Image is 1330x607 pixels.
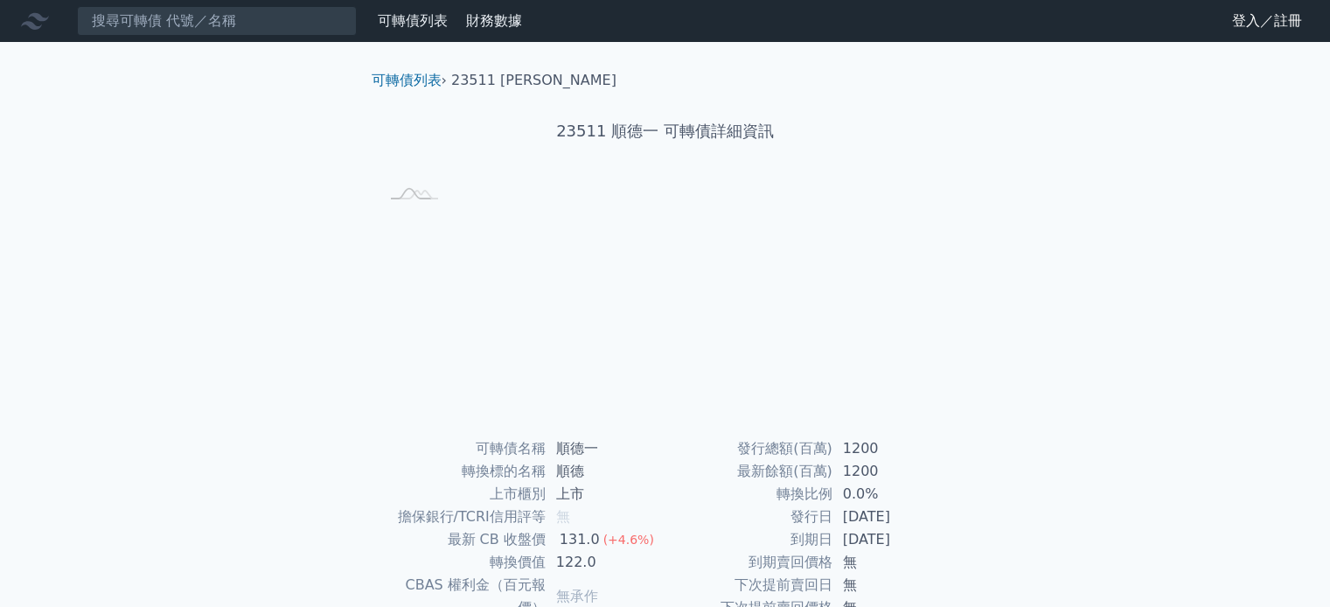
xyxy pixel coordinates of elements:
[556,588,598,604] span: 無承作
[832,460,952,483] td: 1200
[832,574,952,597] td: 無
[546,460,665,483] td: 順德
[372,70,447,91] li: ›
[665,506,832,528] td: 發行日
[379,460,546,483] td: 轉換標的名稱
[451,70,616,91] li: 23511 [PERSON_NAME]
[832,437,952,460] td: 1200
[556,528,603,551] div: 131.0
[546,551,665,574] td: 122.0
[378,12,448,29] a: 可轉債列表
[77,6,357,36] input: 搜尋可轉債 代號／名稱
[379,506,546,528] td: 擔保銀行/TCRI信用評等
[1243,523,1330,607] iframe: Chat Widget
[379,437,546,460] td: 可轉債名稱
[832,528,952,551] td: [DATE]
[665,460,832,483] td: 最新餘額(百萬)
[379,483,546,506] td: 上市櫃別
[466,12,522,29] a: 財務數據
[832,506,952,528] td: [DATE]
[603,533,654,547] span: (+4.6%)
[556,508,570,525] span: 無
[546,483,665,506] td: 上市
[665,574,832,597] td: 下次提前賣回日
[546,437,665,460] td: 順德一
[832,483,952,506] td: 0.0%
[358,119,973,143] h1: 23511 順德一 可轉債詳細資訊
[1218,7,1316,35] a: 登入／註冊
[665,528,832,551] td: 到期日
[665,551,832,574] td: 到期賣回價格
[372,72,442,88] a: 可轉債列表
[665,483,832,506] td: 轉換比例
[832,551,952,574] td: 無
[379,551,546,574] td: 轉換價值
[665,437,832,460] td: 發行總額(百萬)
[379,528,546,551] td: 最新 CB 收盤價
